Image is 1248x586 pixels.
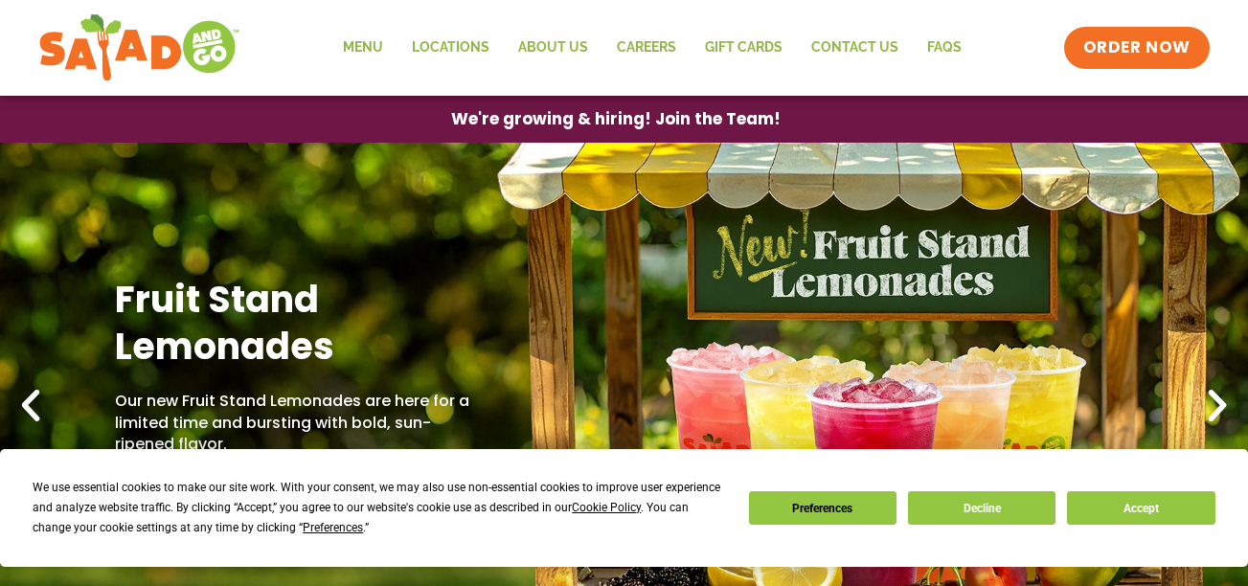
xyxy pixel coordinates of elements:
span: Preferences [303,521,363,534]
a: ORDER NOW [1064,27,1210,69]
button: Accept [1067,491,1214,525]
a: Locations [397,26,504,70]
p: Our new Fruit Stand Lemonades are here for a limited time and bursting with bold, sun-ripened fla... [115,391,488,455]
a: GIFT CARDS [691,26,797,70]
div: We use essential cookies to make our site work. With your consent, we may also use non-essential ... [33,478,725,538]
span: ORDER NOW [1083,36,1191,59]
a: FAQs [913,26,976,70]
a: Contact Us [797,26,913,70]
div: Previous slide [10,385,52,427]
span: Cookie Policy [572,501,641,514]
h2: Fruit Stand Lemonades [115,276,488,371]
img: new-SAG-logo-768×292 [38,10,240,86]
button: Decline [908,491,1055,525]
a: Careers [602,26,691,70]
nav: Menu [329,26,976,70]
div: Next slide [1196,385,1238,427]
span: We're growing & hiring! Join the Team! [451,111,781,127]
a: Menu [329,26,397,70]
a: We're growing & hiring! Join the Team! [422,97,809,142]
a: About Us [504,26,602,70]
button: Preferences [749,491,896,525]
